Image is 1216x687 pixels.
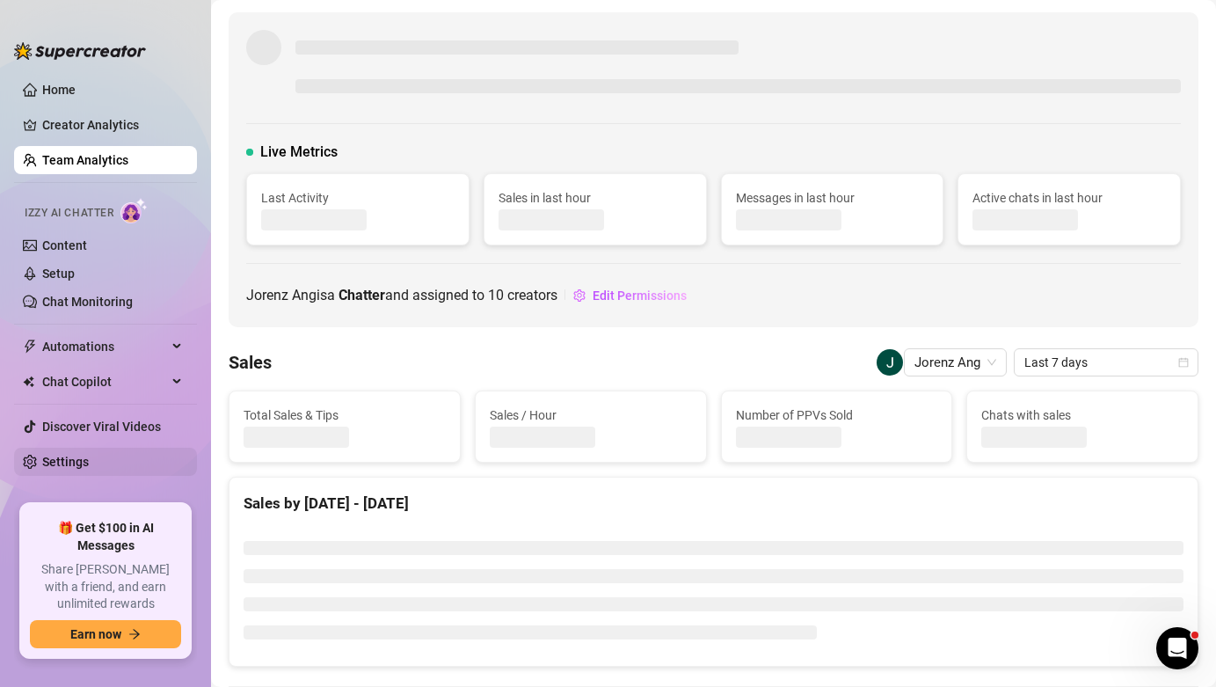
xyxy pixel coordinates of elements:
[42,333,167,361] span: Automations
[488,287,504,303] span: 10
[244,406,446,425] span: Total Sales & Tips
[246,284,557,306] span: Jorenz Ang is a and assigned to creators
[42,368,167,396] span: Chat Copilot
[593,289,687,303] span: Edit Permissions
[1178,357,1189,368] span: calendar
[877,349,903,376] img: Jorenz Ang
[42,420,161,434] a: Discover Viral Videos
[14,42,146,60] img: logo-BBDzfeDw.svg
[30,620,181,648] button: Earn nowarrow-right
[23,340,37,354] span: thunderbolt
[42,83,76,97] a: Home
[42,455,89,469] a: Settings
[42,295,133,309] a: Chat Monitoring
[499,188,692,208] span: Sales in last hour
[339,287,385,303] b: Chatter
[229,350,272,375] h4: Sales
[1156,627,1198,669] iframe: Intercom live chat
[120,198,148,223] img: AI Chatter
[736,188,929,208] span: Messages in last hour
[981,406,1183,425] span: Chats with sales
[42,267,75,281] a: Setup
[25,205,113,222] span: Izzy AI Chatter
[42,238,87,252] a: Content
[572,281,688,310] button: Edit Permissions
[30,520,181,554] span: 🎁 Get $100 in AI Messages
[23,376,34,388] img: Chat Copilot
[490,406,692,425] span: Sales / Hour
[261,188,455,208] span: Last Activity
[42,153,128,167] a: Team Analytics
[260,142,338,163] span: Live Metrics
[736,406,938,425] span: Number of PPVs Sold
[30,561,181,613] span: Share [PERSON_NAME] with a friend, and earn unlimited rewards
[128,628,141,640] span: arrow-right
[244,492,1183,515] div: Sales by [DATE] - [DATE]
[1024,349,1188,376] span: Last 7 days
[914,349,996,376] span: Jorenz Ang
[70,627,121,641] span: Earn now
[573,289,586,302] span: setting
[972,188,1166,208] span: Active chats in last hour
[42,111,183,139] a: Creator Analytics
